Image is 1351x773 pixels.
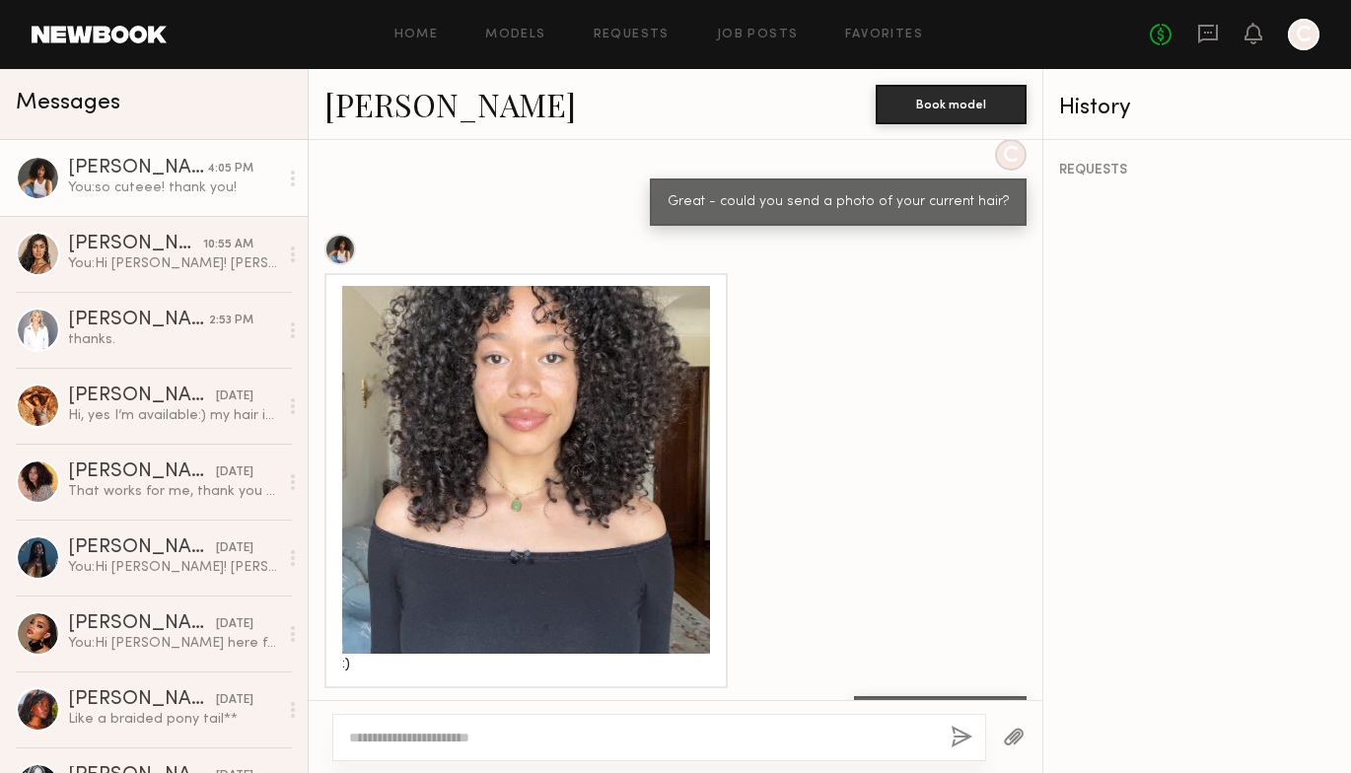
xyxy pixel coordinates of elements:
a: Job Posts [717,29,799,41]
div: You: Hi [PERSON_NAME] here from Kitsch - We have a shoot we're planning the week of [DATE] we thi... [68,634,278,653]
a: C [1288,19,1319,50]
div: :) [342,654,710,676]
a: Models [485,29,545,41]
div: [PERSON_NAME] [68,538,216,558]
div: [DATE] [216,539,253,558]
div: You: Hi [PERSON_NAME]! [PERSON_NAME] here from Kitsch - We have a shoot we're planning the week o... [68,254,278,273]
div: That works for me, thank you for letting me know :) [68,482,278,501]
div: Like a braided pony tail** [68,710,278,729]
div: [PERSON_NAME] [68,159,207,178]
span: Messages [16,92,120,114]
div: You: so cuteee! thank you! [68,178,278,197]
div: [PERSON_NAME] [68,462,216,482]
div: [DATE] [216,615,253,634]
div: You: Hi [PERSON_NAME]! [PERSON_NAME] here from Kitsch - We have a shoot we're planning the week o... [68,558,278,577]
div: 2:53 PM [209,312,253,330]
div: History [1059,97,1335,119]
div: Great - could you send a photo of your current hair? [668,191,1009,214]
div: [DATE] [216,387,253,406]
div: thanks. [68,330,278,349]
div: Hi, yes I’m available:) my hair is currently curly! [68,406,278,425]
a: [PERSON_NAME] [324,83,576,125]
a: Home [394,29,439,41]
button: Book model [876,85,1027,124]
div: REQUESTS [1059,164,1335,177]
div: [DATE] [216,463,253,482]
a: Requests [594,29,670,41]
div: [PERSON_NAME] [68,690,216,710]
a: Book model [876,95,1027,111]
div: 4:05 PM [207,160,253,178]
div: 10:55 AM [203,236,253,254]
div: [PERSON_NAME] [68,311,209,330]
div: [PERSON_NAME] [68,614,216,634]
div: [PERSON_NAME] [68,235,203,254]
div: [PERSON_NAME] [68,386,216,406]
a: Favorites [845,29,923,41]
div: [DATE] [216,691,253,710]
